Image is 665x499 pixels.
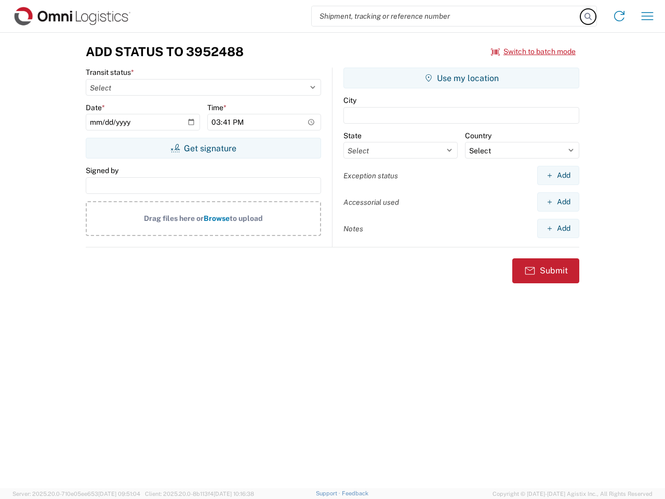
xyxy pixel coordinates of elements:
[86,138,321,159] button: Get signature
[12,491,140,497] span: Server: 2025.20.0-710e05ee653
[537,219,579,238] button: Add
[537,166,579,185] button: Add
[343,171,398,180] label: Exception status
[465,131,491,140] label: Country
[343,198,399,207] label: Accessorial used
[537,192,579,212] button: Add
[512,258,579,283] button: Submit
[312,6,581,26] input: Shipment, tracking or reference number
[316,490,342,496] a: Support
[145,491,254,497] span: Client: 2025.20.0-8b113f4
[230,214,263,222] span: to upload
[86,103,105,112] label: Date
[343,224,363,233] label: Notes
[204,214,230,222] span: Browse
[493,489,653,498] span: Copyright © [DATE]-[DATE] Agistix Inc., All Rights Reserved
[86,68,134,77] label: Transit status
[343,131,362,140] label: State
[343,96,356,105] label: City
[98,491,140,497] span: [DATE] 09:51:04
[491,43,576,60] button: Switch to batch mode
[144,214,204,222] span: Drag files here or
[86,44,244,59] h3: Add Status to 3952488
[343,68,579,88] button: Use my location
[214,491,254,497] span: [DATE] 10:16:38
[86,166,118,175] label: Signed by
[342,490,368,496] a: Feedback
[207,103,227,112] label: Time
